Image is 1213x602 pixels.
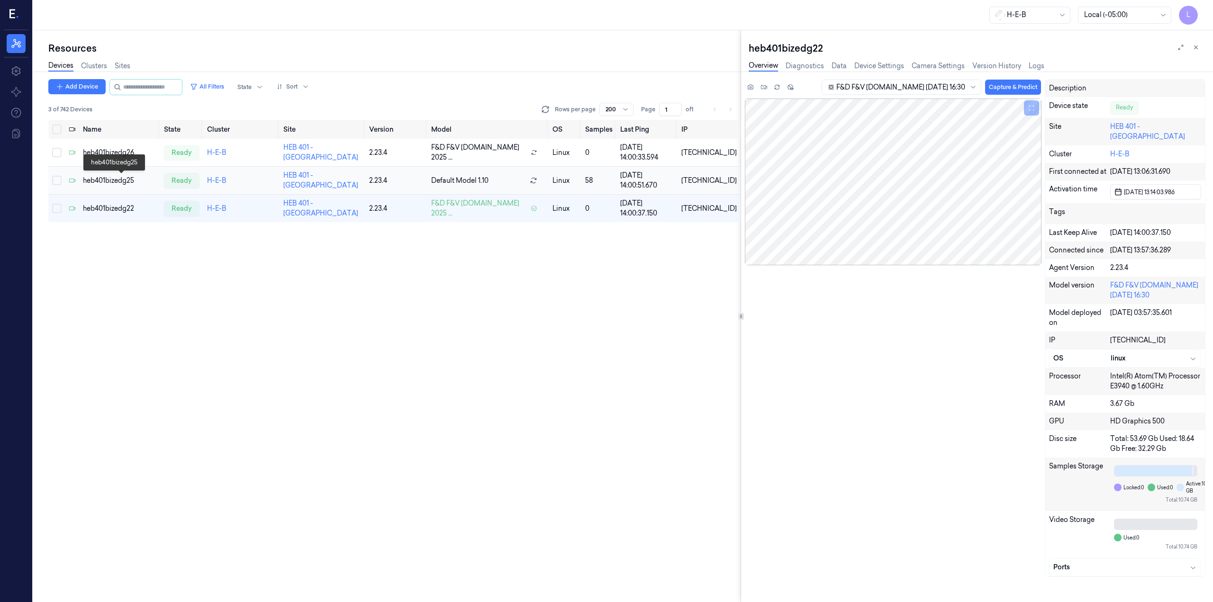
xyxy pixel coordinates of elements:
[83,204,157,214] div: heb401bizedg22
[283,199,358,217] a: HEB 401 - [GEOGRAPHIC_DATA]
[1049,461,1110,507] div: Samples Storage
[369,204,424,214] div: 2.23.4
[207,176,226,185] a: H-E-B
[52,125,62,134] button: Select all
[369,148,424,158] div: 2.23.4
[620,143,674,162] div: [DATE] 14:00:33.594
[1110,335,1201,345] div: [TECHNICAL_ID]
[854,61,904,71] a: Device Settings
[48,61,73,72] a: Devices
[985,80,1041,95] button: Capture & Predict
[1110,245,1201,255] div: [DATE] 13:57:36.289
[1110,101,1139,114] div: Ready
[1049,371,1110,391] div: Processor
[1049,149,1110,159] div: Cluster
[207,204,226,213] a: H-E-B
[164,145,199,160] div: ready
[786,61,824,71] a: Diagnostics
[1049,399,1110,409] div: RAM
[1050,558,1201,576] button: Ports
[427,120,549,139] th: Model
[207,148,226,157] a: H-E-B
[1186,480,1213,494] span: Active: 10.20 GB
[164,173,199,188] div: ready
[1110,308,1201,328] div: [DATE] 03:57:35.601
[1114,496,1197,503] div: Total: 10.74 GB
[1049,245,1110,255] div: Connected since
[1111,353,1197,363] div: linux
[555,105,596,114] p: Rows per page
[1053,353,1111,363] div: OS
[1049,416,1110,426] div: GPU
[620,171,674,190] div: [DATE] 14:00:51.670
[641,105,655,114] span: Page
[681,204,737,214] div: [TECHNICAL_ID]
[620,198,674,218] div: [DATE] 14:00:37.150
[1049,207,1110,220] div: Tags
[1110,228,1201,238] div: [DATE] 14:00:37.150
[283,143,358,162] a: HEB 401 - [GEOGRAPHIC_DATA]
[1157,484,1173,491] span: Used: 0
[616,120,678,139] th: Last Ping
[1049,83,1110,93] div: Description
[48,79,106,94] button: Add Device
[549,120,581,139] th: OS
[749,61,778,72] a: Overview
[48,105,92,114] span: 3 of 742 Devices
[581,120,616,139] th: Samples
[79,120,161,139] th: Name
[1122,188,1175,197] span: [DATE] 13:14:03.986
[365,120,428,139] th: Version
[1110,122,1185,141] a: HEB 401 - [GEOGRAPHIC_DATA]
[1049,184,1110,199] div: Activation time
[1049,280,1110,300] div: Model version
[552,204,578,214] p: linux
[552,148,578,158] p: linux
[81,61,107,71] a: Clusters
[1053,562,1197,572] div: Ports
[1049,122,1110,142] div: Site
[585,148,613,158] div: 0
[1110,280,1201,300] div: F&D F&V [DOMAIN_NAME] [DATE] 16:30
[1110,399,1201,409] div: 3.67 Gb
[686,105,701,114] span: of 1
[431,143,527,162] span: F&D F&V [DOMAIN_NAME] 2025 ...
[164,201,199,216] div: ready
[52,148,62,157] button: Select row
[1110,263,1201,273] div: 2.23.4
[1049,167,1110,177] div: First connected at
[832,61,847,71] a: Data
[1114,543,1197,550] div: Total: 10.74 GB
[678,120,741,139] th: IP
[48,42,741,55] div: Resources
[1179,6,1198,25] button: L
[585,176,613,186] div: 58
[1110,416,1201,426] div: HD Graphics 500
[280,120,365,139] th: Site
[83,176,157,186] div: heb401bizedg25
[431,176,489,186] span: Default Model 1.10
[52,204,62,213] button: Select row
[912,61,965,71] a: Camera Settings
[749,42,1205,55] div: heb401bizedg22
[552,176,578,186] p: linux
[1029,61,1044,71] a: Logs
[115,61,130,71] a: Sites
[283,171,358,189] a: HEB 401 - [GEOGRAPHIC_DATA]
[1049,335,1110,345] div: IP
[1049,228,1110,238] div: Last Keep Alive
[681,176,737,186] div: [TECHNICAL_ID]
[52,176,62,185] button: Select row
[1110,184,1201,199] button: [DATE] 13:14:03.986
[431,198,527,218] span: F&D F&V [DOMAIN_NAME] 2025 ...
[83,148,157,158] div: heb401bizedg26
[1110,150,1130,158] a: H-E-B
[1049,101,1110,114] div: Device state
[186,79,228,94] button: All Filters
[1049,308,1110,328] div: Model deployed on
[1049,263,1110,273] div: Agent Version
[369,176,424,186] div: 2.23.4
[1110,167,1201,177] div: [DATE] 13:06:31.690
[1110,371,1201,391] div: Intel(R) Atom(TM) Processor E3940 @ 1.60GHz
